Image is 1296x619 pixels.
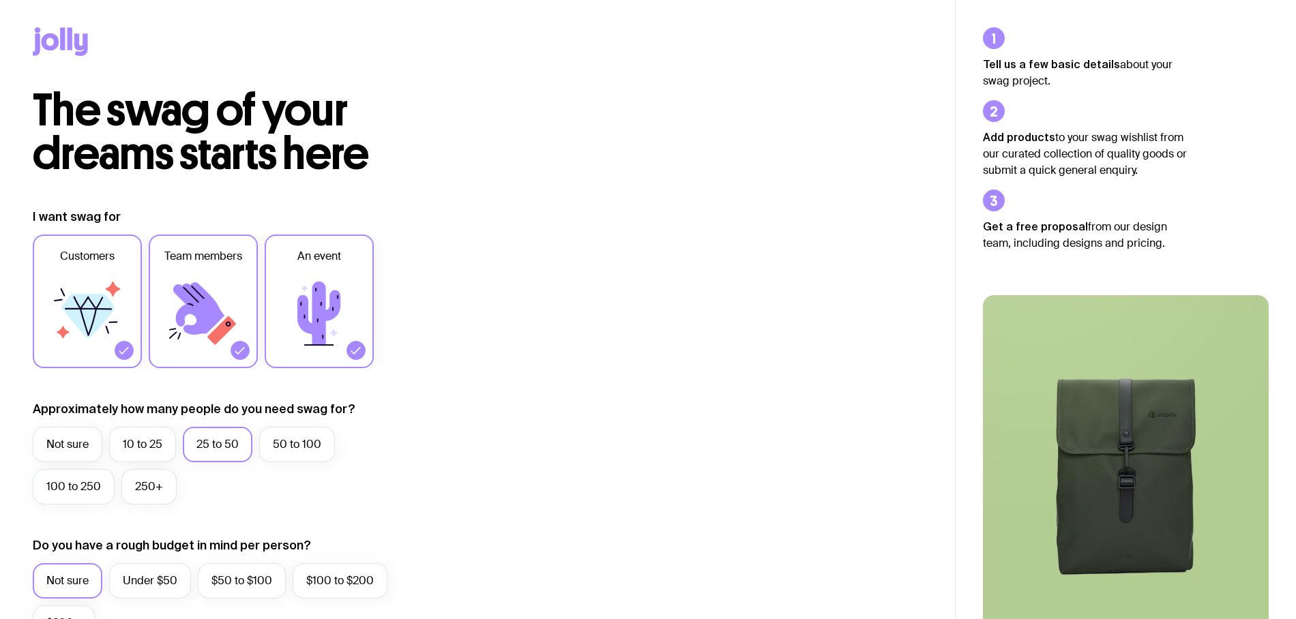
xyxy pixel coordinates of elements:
label: $50 to $100 [198,563,286,599]
span: Team members [164,248,242,265]
strong: Get a free proposal [983,220,1088,232]
label: I want swag for [33,209,121,225]
label: 10 to 25 [109,427,176,462]
label: Not sure [33,563,102,599]
label: 100 to 250 [33,469,115,504]
label: 25 to 50 [183,427,252,462]
strong: Tell us a few basic details [983,58,1120,70]
p: from our design team, including designs and pricing. [983,218,1188,252]
label: $100 to $200 [293,563,387,599]
span: Customers [60,248,115,265]
strong: Add products [983,131,1055,143]
label: Under $50 [109,563,191,599]
p: about your swag project. [983,56,1188,89]
label: Not sure [33,427,102,462]
p: to your swag wishlist from our curated collection of quality goods or submit a quick general enqu... [983,129,1188,179]
label: Do you have a rough budget in mind per person? [33,537,311,554]
span: The swag of your dreams starts here [33,83,369,181]
label: 50 to 100 [259,427,335,462]
span: An event [297,248,341,265]
label: Approximately how many people do you need swag for? [33,401,355,417]
label: 250+ [121,469,177,504]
